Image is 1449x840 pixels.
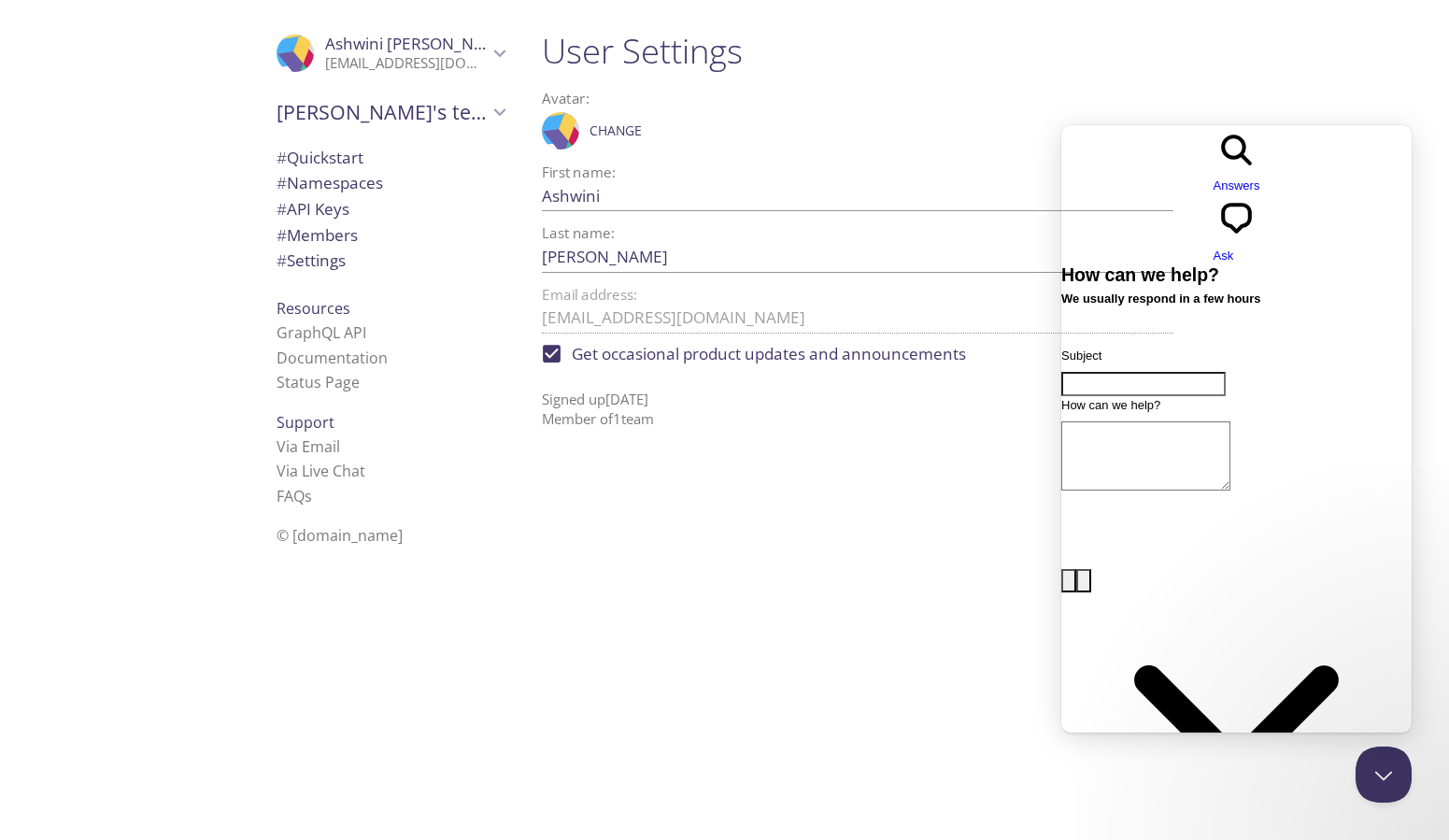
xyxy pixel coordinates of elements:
[277,412,334,433] span: Support
[542,288,637,302] label: Email address:
[262,196,519,222] div: API Keys
[277,99,488,125] span: [PERSON_NAME]'s team
[277,249,346,271] span: Settings
[542,226,615,240] label: Last name:
[277,198,349,220] span: API Keys
[277,224,358,246] span: Members
[262,22,519,84] div: Ashwini Jindal
[277,525,403,546] span: © [DOMAIN_NAME]
[585,116,646,146] button: Change
[277,436,340,457] a: Via Email
[277,172,287,193] span: #
[325,33,513,54] span: Ashwini [PERSON_NAME]
[542,375,1173,430] p: Signed up [DATE] Member of 1 team
[277,249,287,271] span: #
[262,170,519,196] div: Namespaces
[277,486,312,506] a: FAQ
[1061,125,1412,733] iframe: Help Scout Beacon - Live Chat, Contact Form, and Knowledge Base
[1356,747,1412,803] iframe: Help Scout Beacon - Close
[277,461,365,481] a: Via Live Chat
[542,165,616,179] label: First name:
[277,298,350,319] span: Resources
[277,348,388,368] a: Documentation
[262,88,519,136] div: Ashwini's team
[262,145,519,171] div: Quickstart
[277,224,287,246] span: #
[277,322,366,343] a: GraphQL API
[542,92,1098,106] label: Avatar:
[305,486,312,506] span: s
[277,372,360,392] a: Status Page
[572,342,966,366] span: Get occasional product updates and announcements
[262,222,519,249] div: Members
[277,172,383,193] span: Namespaces
[590,120,642,142] span: Change
[277,198,287,220] span: #
[325,54,488,73] p: [EMAIL_ADDRESS][DOMAIN_NAME]
[262,248,519,274] div: Team Settings
[277,147,363,168] span: Quickstart
[277,147,287,168] span: #
[542,30,1173,72] h1: User Settings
